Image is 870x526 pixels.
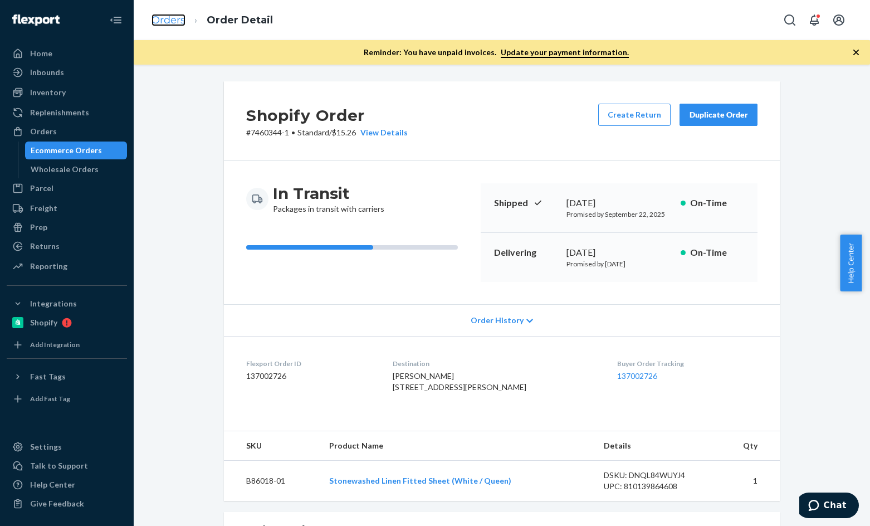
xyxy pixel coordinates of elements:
div: Duplicate Order [689,109,748,120]
h3: In Transit [273,183,384,203]
p: Delivering [494,246,558,259]
div: Reporting [30,261,67,272]
p: Promised by [DATE] [566,259,672,269]
th: Details [595,431,717,461]
div: Settings [30,441,62,452]
div: Freight [30,203,57,214]
iframe: Opens a widget where you can chat to one of our agents [799,493,859,520]
button: Open account menu [828,9,850,31]
span: Standard [297,128,329,137]
div: [DATE] [566,197,672,210]
button: View Details [356,127,408,138]
td: 1 [717,461,780,501]
th: Qty [717,431,780,461]
div: Prep [30,222,47,233]
dt: Buyer Order Tracking [617,359,757,368]
span: Order History [471,315,524,326]
div: Orders [30,126,57,137]
div: Inventory [30,87,66,98]
button: Create Return [598,104,671,126]
img: Flexport logo [12,14,60,26]
a: Ecommerce Orders [25,142,128,159]
h2: Shopify Order [246,104,408,127]
a: Shopify [7,314,127,332]
a: Reporting [7,257,127,275]
a: 137002726 [617,371,657,381]
span: • [291,128,295,137]
div: Replenishments [30,107,89,118]
dd: 137002726 [246,371,375,382]
a: Wholesale Orders [25,160,128,178]
div: Integrations [30,298,77,309]
div: Help Center [30,479,75,490]
div: UPC: 810139864608 [604,481,708,492]
a: Help Center [7,476,127,494]
p: Shipped [494,197,558,210]
button: Integrations [7,295,127,313]
a: Inbounds [7,64,127,81]
td: B86018-01 [224,461,320,501]
div: DSKU: DNQL84WUYJ4 [604,470,708,481]
button: Give Feedback [7,495,127,513]
button: Open Search Box [779,9,801,31]
a: Inventory [7,84,127,101]
div: Add Integration [30,340,80,349]
a: Orders [151,14,185,26]
div: Inbounds [30,67,64,78]
a: Stonewashed Linen Fitted Sheet (White / Queen) [329,476,511,485]
button: Talk to Support [7,457,127,475]
div: Packages in transit with carriers [273,183,384,215]
a: Freight [7,199,127,217]
div: Talk to Support [30,460,88,471]
a: Add Integration [7,336,127,354]
div: Shopify [30,317,57,328]
p: On-Time [690,197,744,210]
a: Home [7,45,127,62]
a: Returns [7,237,127,255]
a: Parcel [7,179,127,197]
div: Add Fast Tag [30,394,70,403]
p: # 7460344-1 / $15.26 [246,127,408,138]
span: [PERSON_NAME] [STREET_ADDRESS][PERSON_NAME] [393,371,526,392]
a: Prep [7,218,127,236]
a: Replenishments [7,104,127,121]
div: Wholesale Orders [31,164,99,175]
a: Add Fast Tag [7,390,127,408]
th: SKU [224,431,320,461]
button: Help Center [840,235,862,291]
dt: Flexport Order ID [246,359,375,368]
div: Returns [30,241,60,252]
button: Duplicate Order [680,104,757,126]
th: Product Name [320,431,595,461]
p: Reminder: You have unpaid invoices. [364,47,629,58]
a: Settings [7,438,127,456]
a: Orders [7,123,127,140]
dt: Destination [393,359,600,368]
button: Open notifications [803,9,825,31]
a: Order Detail [207,14,273,26]
div: Home [30,48,52,59]
p: On-Time [690,246,744,259]
button: Fast Tags [7,368,127,386]
p: Promised by September 22, 2025 [566,210,672,219]
div: Parcel [30,183,53,194]
div: Fast Tags [30,371,66,382]
div: Give Feedback [30,498,84,509]
div: [DATE] [566,246,672,259]
ol: breadcrumbs [143,4,282,37]
div: Ecommerce Orders [31,145,102,156]
button: Close Navigation [105,9,127,31]
a: Update your payment information. [501,47,629,58]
